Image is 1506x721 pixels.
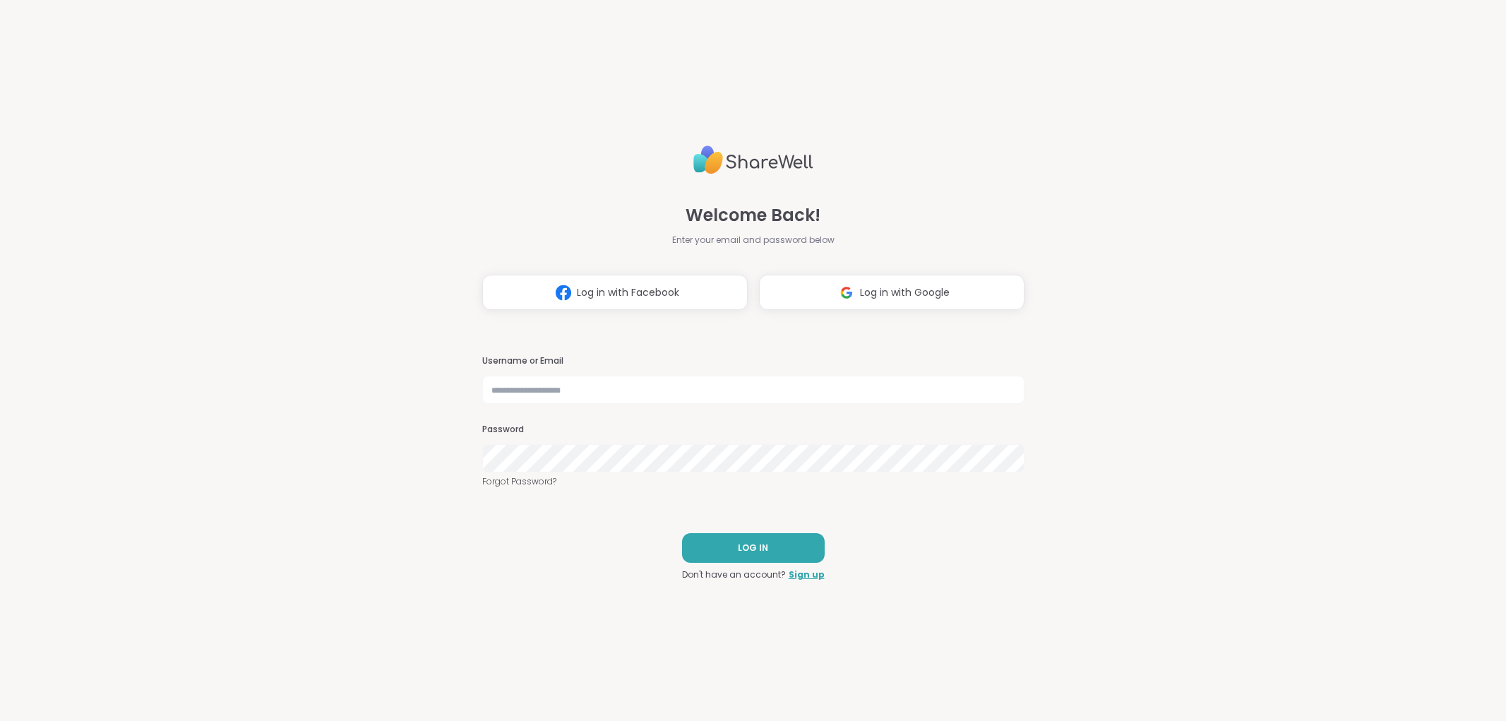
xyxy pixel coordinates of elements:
img: ShareWell Logomark [833,280,860,306]
span: LOG IN [738,542,768,554]
span: Don't have an account? [682,568,786,581]
button: LOG IN [682,533,825,563]
button: Log in with Facebook [482,275,748,310]
span: Log in with Google [860,285,950,300]
h3: Password [482,424,1024,436]
a: Forgot Password? [482,475,1024,488]
img: ShareWell Logo [693,140,813,180]
h3: Username or Email [482,355,1024,367]
a: Sign up [789,568,825,581]
span: Welcome Back! [686,203,820,228]
button: Log in with Google [759,275,1024,310]
span: Enter your email and password below [672,234,835,246]
img: ShareWell Logomark [550,280,577,306]
span: Log in with Facebook [577,285,679,300]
